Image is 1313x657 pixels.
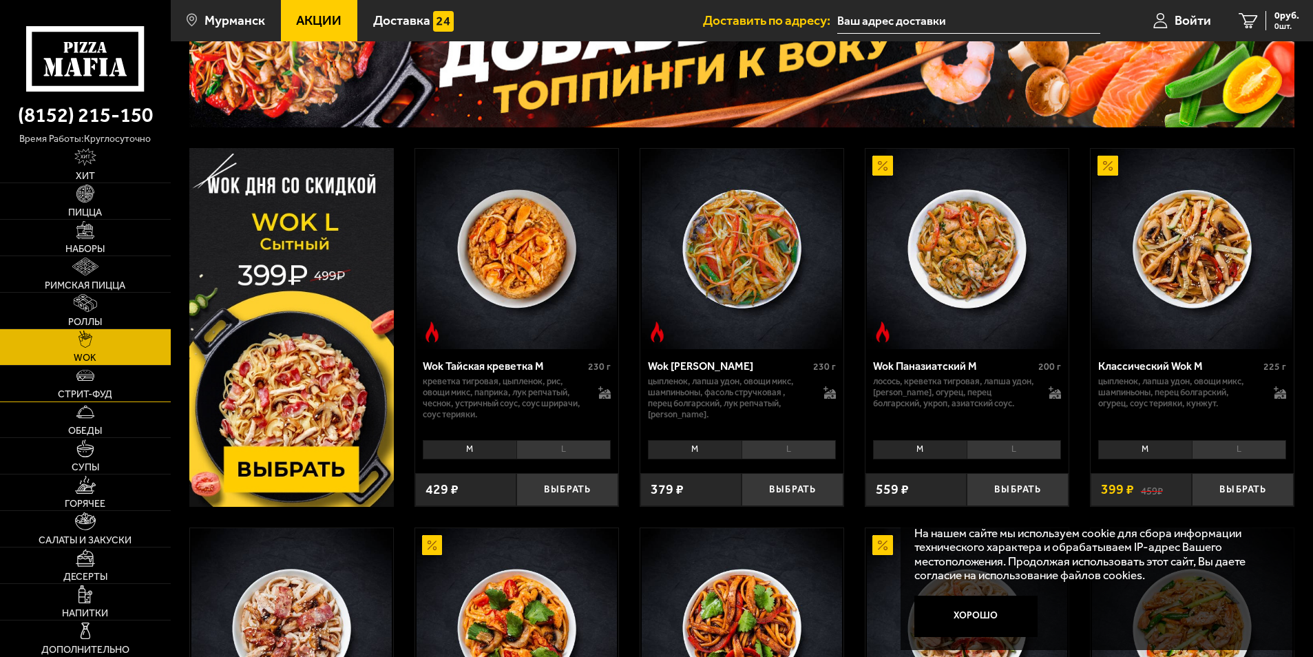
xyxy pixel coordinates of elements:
img: Классический Wok M [1092,149,1292,349]
a: АкционныйКлассический Wok M [1091,149,1294,349]
span: Пицца [68,208,102,218]
s: 459 ₽ [1141,483,1163,497]
button: Выбрать [1192,473,1294,507]
a: Острое блюдоWok Карри М [640,149,843,349]
img: Острое блюдо [422,322,443,342]
span: WOK [74,353,96,363]
span: Наборы [65,244,105,254]
span: 379 ₽ [651,483,684,497]
img: Острое блюдо [647,322,668,342]
span: Доставить по адресу: [703,14,837,27]
p: лосось, креветка тигровая, лапша удон, [PERSON_NAME], огурец, перец болгарский, укроп, азиатский ... [873,376,1036,409]
img: Акционный [872,535,893,556]
span: Войти [1175,14,1211,27]
span: Акции [296,14,342,27]
span: 230 г [588,361,611,373]
li: L [742,440,836,459]
span: 225 г [1263,361,1286,373]
span: 230 г [813,361,836,373]
span: Супы [72,463,99,472]
li: L [967,440,1061,459]
span: Дополнительно [41,645,129,655]
span: Обеды [68,426,102,436]
span: 559 ₽ [876,483,909,497]
span: 0 шт. [1274,22,1299,30]
span: Напитки [62,609,108,618]
p: цыпленок, лапша удон, овощи микс, шампиньоны, фасоль стручковая , перец болгарский, лук репчатый,... [648,376,810,420]
img: Wok Паназиатский M [867,149,1067,349]
img: Акционный [422,535,443,556]
img: Острое блюдо [872,322,893,342]
li: M [648,440,742,459]
span: Десерты [63,572,107,582]
span: Стрит-фуд [58,390,112,399]
span: 0 руб. [1274,11,1299,21]
li: M [873,440,967,459]
div: Wok Тайская креветка M [423,359,585,373]
button: Хорошо [914,596,1038,637]
button: Выбрать [967,473,1069,507]
div: Wok [PERSON_NAME] [648,359,810,373]
span: 429 ₽ [426,483,459,497]
li: L [1192,440,1286,459]
li: M [423,440,516,459]
span: Доставка [373,14,430,27]
div: Классический Wok M [1098,359,1260,373]
span: Роллы [68,317,102,327]
input: Ваш адрес доставки [837,8,1100,34]
img: Wok Карри М [642,149,842,349]
p: цыпленок, лапша удон, овощи микс, шампиньоны, перец болгарский, огурец, соус терияки, кунжут. [1098,376,1261,409]
span: Мурманск [204,14,265,27]
img: Wok Тайская креветка M [417,149,617,349]
span: Горячее [65,499,105,509]
img: Акционный [1097,156,1118,176]
button: Выбрать [516,473,618,507]
li: L [516,440,611,459]
span: Хит [76,171,95,181]
a: АкционныйОстрое блюдоWok Паназиатский M [865,149,1069,349]
span: 200 г [1038,361,1061,373]
a: Острое блюдоWok Тайская креветка M [415,149,618,349]
li: M [1098,440,1192,459]
img: Акционный [872,156,893,176]
p: креветка тигровая, цыпленок, рис, овощи микс, паприка, лук репчатый, чеснок, устричный соус, соус... [423,376,585,420]
img: 15daf4d41897b9f0e9f617042186c801.svg [433,11,454,32]
span: Римская пицца [45,281,125,291]
span: 399 ₽ [1101,483,1134,497]
button: Выбрать [742,473,843,507]
span: Салаты и закуски [39,536,132,545]
div: Wok Паназиатский M [873,359,1035,373]
p: На нашем сайте мы используем cookie для сбора информации технического характера и обрабатываем IP... [914,526,1272,583]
